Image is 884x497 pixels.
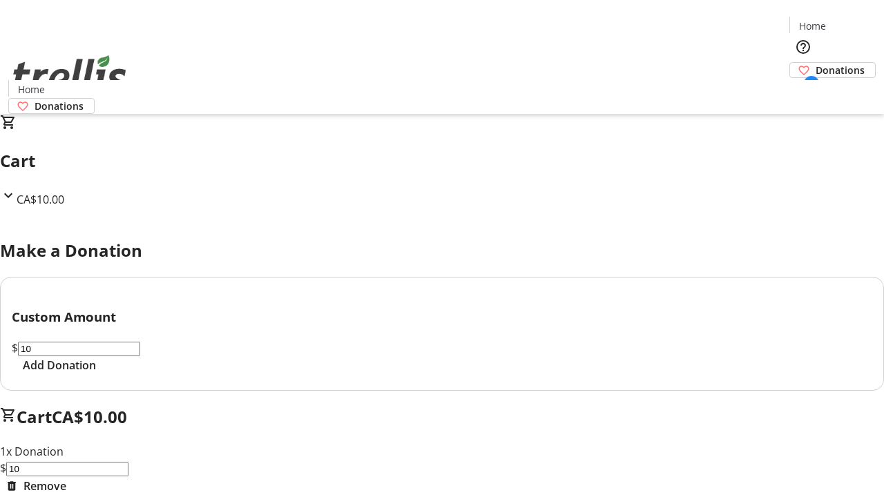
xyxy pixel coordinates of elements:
button: Help [789,33,817,61]
a: Home [9,82,53,97]
a: Home [790,19,834,33]
input: Donation Amount [18,342,140,356]
span: Remove [23,478,66,494]
a: Donations [8,98,95,114]
button: Add Donation [12,357,107,373]
input: Donation Amount [6,462,128,476]
span: Home [18,82,45,97]
span: Donations [35,99,84,113]
a: Donations [789,62,876,78]
img: Orient E2E Organization lhBmHSUuno's Logo [8,40,131,109]
span: CA$10.00 [17,192,64,207]
span: $ [12,340,18,355]
h3: Custom Amount [12,307,872,327]
span: Home [799,19,826,33]
span: Donations [816,63,865,77]
button: Cart [789,78,817,106]
span: Add Donation [23,357,96,373]
span: CA$10.00 [52,405,127,428]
